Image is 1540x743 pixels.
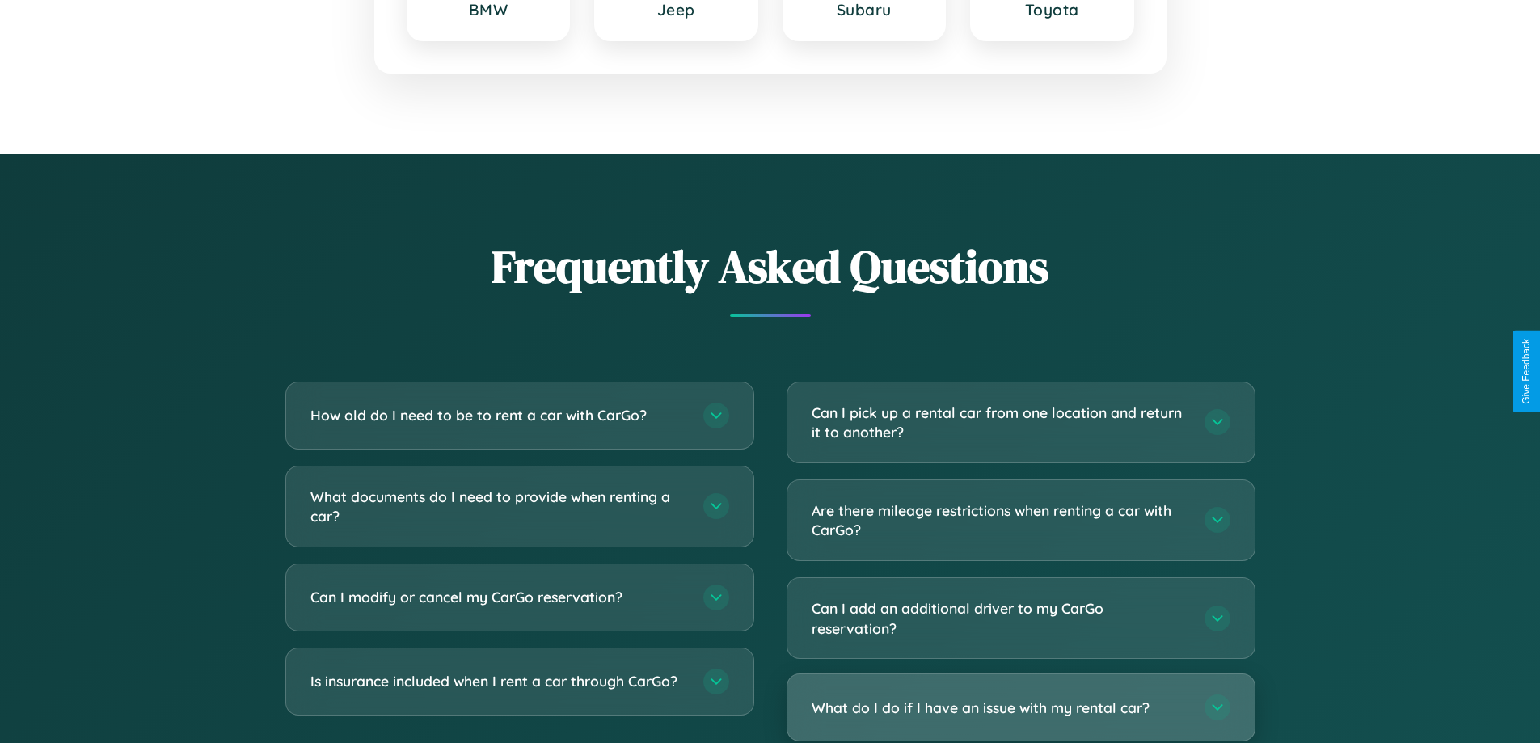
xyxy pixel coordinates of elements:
h3: Can I pick up a rental car from one location and return it to another? [812,403,1188,442]
h3: Is insurance included when I rent a car through CarGo? [310,671,687,691]
div: Give Feedback [1521,339,1532,404]
h2: Frequently Asked Questions [285,235,1255,298]
h3: Can I modify or cancel my CarGo reservation? [310,587,687,607]
h3: What documents do I need to provide when renting a car? [310,487,687,526]
h3: Are there mileage restrictions when renting a car with CarGo? [812,500,1188,540]
h3: What do I do if I have an issue with my rental car? [812,698,1188,718]
h3: How old do I need to be to rent a car with CarGo? [310,405,687,425]
h3: Can I add an additional driver to my CarGo reservation? [812,598,1188,638]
